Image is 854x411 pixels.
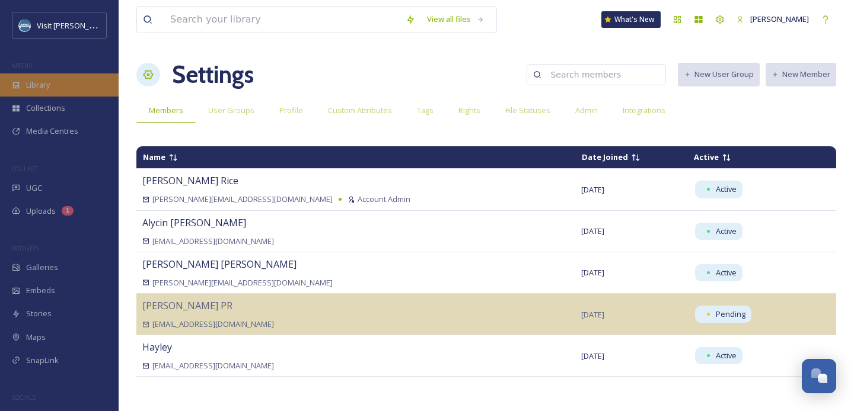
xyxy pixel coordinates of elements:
span: Hayley [142,341,172,354]
button: New User Group [678,63,760,86]
span: Pending [716,309,745,320]
span: Active [716,226,737,237]
span: [DATE] [581,309,604,320]
span: SnapLink [26,355,59,366]
a: View all files [421,8,490,31]
span: Embeds [26,285,55,296]
td: Sort ascending [576,147,687,168]
span: Alycin [PERSON_NAME] [142,216,246,229]
span: [DATE] [581,184,604,195]
span: WIDGETS [12,243,39,252]
span: [PERSON_NAME] PR [142,299,232,312]
button: New Member [766,63,836,86]
span: [PERSON_NAME] [PERSON_NAME] [142,258,297,271]
span: [PERSON_NAME][EMAIL_ADDRESS][DOMAIN_NAME] [152,194,333,205]
span: Rights [458,105,480,116]
span: [PERSON_NAME] [750,14,809,24]
span: [PERSON_NAME][EMAIL_ADDRESS][DOMAIN_NAME] [152,277,333,288]
span: Visit [PERSON_NAME] [37,20,112,31]
span: Date Joined [582,152,628,162]
span: Members [149,105,183,116]
span: COLLECT [12,164,37,173]
span: Account Admin [358,194,410,205]
a: [PERSON_NAME] [731,8,815,31]
span: User Groups [208,105,254,116]
td: Sort descending [137,147,575,168]
span: UGC [26,182,42,194]
span: Library [26,79,50,91]
a: What's New [601,11,661,28]
span: Profile [279,105,303,116]
input: Search members [544,63,659,86]
span: Media Centres [26,126,78,137]
span: Active [716,350,737,361]
span: [EMAIL_ADDRESS][DOMAIN_NAME] [152,236,274,247]
div: 1 [62,206,74,216]
input: Search your library [164,7,400,33]
span: [DATE] [581,351,604,361]
span: Custom Attributes [328,105,392,116]
td: Sort descending [688,147,815,168]
span: [EMAIL_ADDRESS][DOMAIN_NAME] [152,319,274,330]
img: images.png [19,20,31,31]
span: Uploads [26,205,56,217]
span: Collections [26,102,65,114]
span: [DATE] [581,226,604,236]
td: Sort descending [817,153,836,162]
span: File Statuses [505,105,550,116]
span: Active [716,184,737,195]
span: Active [716,267,737,278]
span: [EMAIL_ADDRESS][DOMAIN_NAME] [152,360,274,371]
span: SOCIALS [12,393,36,402]
span: Integrations [623,105,665,116]
span: Tags [417,105,434,116]
span: [PERSON_NAME] Rice [142,174,238,187]
h1: Settings [172,57,254,92]
span: Stories [26,308,52,319]
span: MEDIA [12,61,33,70]
span: Name [143,152,165,162]
span: Admin [575,105,598,116]
span: Galleries [26,262,58,273]
button: Open Chat [802,359,836,393]
span: Maps [26,332,46,343]
span: Active [694,152,719,162]
span: [DATE] [581,267,604,278]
